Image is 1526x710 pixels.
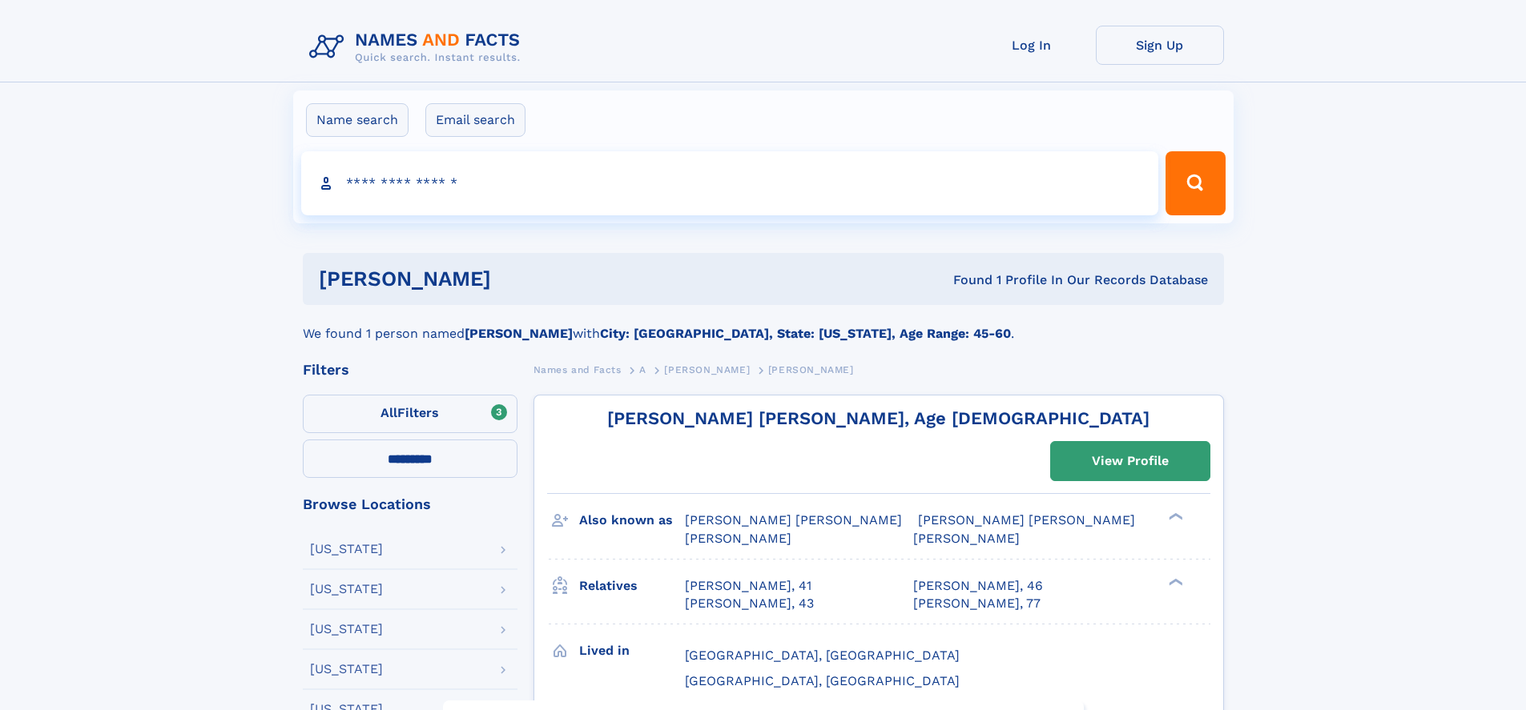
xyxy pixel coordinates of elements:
[310,543,383,556] div: [US_STATE]
[913,577,1043,595] a: [PERSON_NAME], 46
[1165,576,1184,587] div: ❯
[968,26,1096,65] a: Log In
[913,531,1020,546] span: [PERSON_NAME]
[1051,442,1210,480] a: View Profile
[310,623,383,636] div: [US_STATE]
[639,359,646,379] a: A
[918,512,1135,527] span: [PERSON_NAME] [PERSON_NAME]
[579,507,685,534] h3: Also known as
[600,326,1011,341] b: City: [GEOGRAPHIC_DATA], State: [US_STATE], Age Range: 45-60
[303,395,517,433] label: Filters
[1092,443,1169,479] div: View Profile
[722,271,1208,289] div: Found 1 Profile In Our Records Database
[533,359,622,379] a: Names and Facts
[465,326,573,341] b: [PERSON_NAME]
[685,577,811,595] a: [PERSON_NAME], 41
[303,26,533,69] img: Logo Names and Facts
[301,151,1159,215] input: search input
[664,364,750,375] span: [PERSON_NAME]
[380,405,397,420] span: All
[685,595,814,612] a: [PERSON_NAME], 43
[1166,151,1225,215] button: Search Button
[685,648,960,663] span: [GEOGRAPHIC_DATA], [GEOGRAPHIC_DATA]
[303,363,517,377] div: Filters
[664,359,750,379] a: [PERSON_NAME]
[685,673,960,688] span: [GEOGRAPHIC_DATA], [GEOGRAPHIC_DATA]
[1096,26,1224,65] a: Sign Up
[319,269,723,289] h1: [PERSON_NAME]
[685,531,791,546] span: [PERSON_NAME]
[425,103,525,137] label: Email search
[913,595,1041,612] a: [PERSON_NAME], 77
[310,663,383,676] div: [US_STATE]
[768,364,854,375] span: [PERSON_NAME]
[579,572,685,600] h3: Relatives
[310,583,383,596] div: [US_STATE]
[607,408,1150,428] a: [PERSON_NAME] [PERSON_NAME], Age [DEMOGRAPHIC_DATA]
[579,637,685,664] h3: Lived in
[303,305,1224,343] div: We found 1 person named with .
[306,103,409,137] label: Name search
[1165,511,1184,522] div: ❯
[303,497,517,511] div: Browse Locations
[639,364,646,375] span: A
[685,512,902,527] span: [PERSON_NAME] [PERSON_NAME]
